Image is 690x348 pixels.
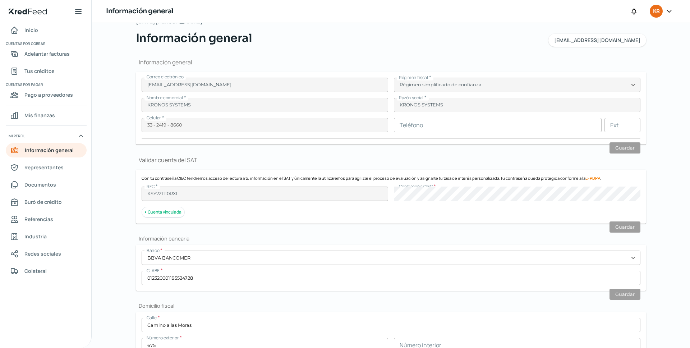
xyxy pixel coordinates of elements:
[24,215,53,224] span: Referencias
[24,163,64,172] span: Representantes
[6,40,86,47] span: Cuentas por cobrar
[147,267,160,274] span: CLABE
[6,47,87,61] a: Adelantar facturas
[136,302,646,309] h2: Domicilio fiscal
[24,90,73,99] span: Pago a proveedores
[147,183,155,189] span: RFC
[24,232,47,241] span: Industria
[609,289,640,300] button: Guardar
[609,142,640,154] button: Guardar
[6,195,87,209] a: Buró de crédito
[142,175,640,181] p: Con tu contraseña CIEC tendremos acceso de lectura a tu información en el SAT y únicamente la uti...
[6,212,87,226] a: Referencias
[147,95,183,101] span: Nombre comercial
[6,178,87,192] a: Documentos
[6,229,87,244] a: Industria
[24,266,47,275] span: Colateral
[24,49,70,58] span: Adelantar facturas
[6,88,87,102] a: Pago a proveedores
[25,146,74,155] span: Información general
[399,183,433,189] span: Contraseña CIEC
[136,156,646,164] h1: Validar cuenta del SAT
[6,81,86,88] span: Cuentas por pagar
[136,58,646,66] h1: Información general
[6,108,87,123] a: Mis finanzas
[6,247,87,261] a: Redes sociales
[585,175,600,181] a: LFPDPP
[24,180,56,189] span: Documentos
[6,264,87,278] a: Colateral
[609,221,640,233] button: Guardar
[147,74,184,80] span: Correo electrónico
[6,64,87,78] a: Tus créditos
[136,29,252,47] span: Información general
[106,6,174,17] h1: Información general
[399,74,428,81] span: Régimen fiscal
[6,160,87,175] a: Representantes
[24,249,61,258] span: Redes sociales
[142,207,185,218] div: Cuenta vinculada
[147,335,179,341] span: Número exterior
[6,143,87,157] a: Información general
[147,315,157,321] span: Calle
[24,26,38,35] span: Inicio
[6,23,87,37] a: Inicio
[147,115,161,121] span: Celular
[136,235,646,242] h2: Información bancaria
[9,133,25,139] span: Mi perfil
[554,38,640,43] span: [EMAIL_ADDRESS][DOMAIN_NAME]
[147,247,159,253] span: Banco
[24,197,62,206] span: Buró de crédito
[653,7,659,16] span: KR
[24,67,55,75] span: Tus créditos
[399,95,423,101] span: Razón social
[24,111,55,120] span: Mis finanzas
